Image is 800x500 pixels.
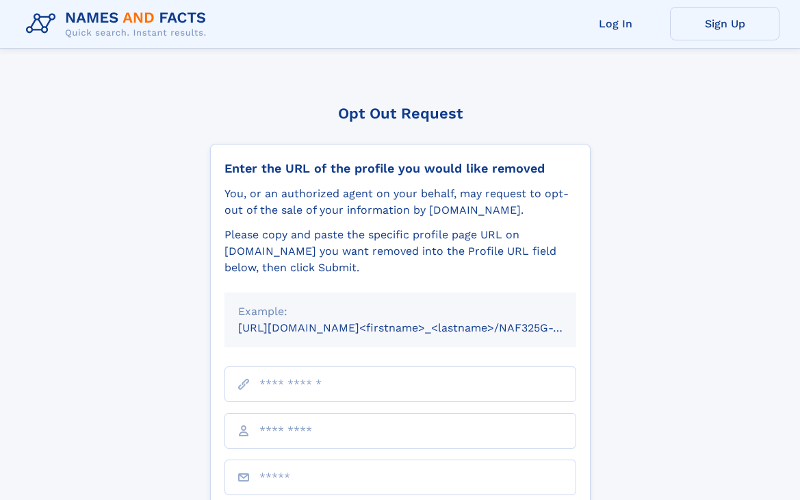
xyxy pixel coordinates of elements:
[224,161,576,176] div: Enter the URL of the profile you would like removed
[224,227,576,276] div: Please copy and paste the specific profile page URL on [DOMAIN_NAME] you want removed into the Pr...
[238,303,563,320] div: Example:
[21,5,218,42] img: Logo Names and Facts
[238,321,602,334] small: [URL][DOMAIN_NAME]<firstname>_<lastname>/NAF325G-xxxxxxxx
[224,186,576,218] div: You, or an authorized agent on your behalf, may request to opt-out of the sale of your informatio...
[210,105,591,122] div: Opt Out Request
[560,7,670,40] a: Log In
[670,7,779,40] a: Sign Up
